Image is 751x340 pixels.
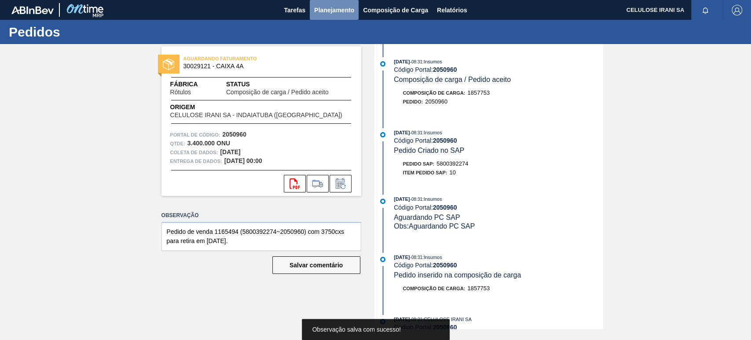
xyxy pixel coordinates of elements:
font: Obs: [394,222,409,230]
font: Entrega de dados: [170,159,222,164]
font: Composição de carga / Pedido aceito [226,89,329,96]
font: - [410,255,411,260]
font: CELULOSE IRANI SA [424,317,472,322]
font: 2050960 [433,204,457,211]
img: atual [380,132,385,137]
textarea: Pedido de venda 1165494 (5800392274~2050960) com 3750cxs para retira em [DATE]. [161,222,361,251]
font: 1857753 [467,89,490,96]
font: Insumos [424,59,442,64]
font: Fábrica [170,81,198,88]
font: Aguardando PC SAP [409,222,475,230]
div: Abrir arquivo PDF [284,175,306,192]
font: Composição de Carga [363,7,428,14]
font: Código Portal: [394,204,433,211]
font: : [422,317,424,322]
font: Pedidos [9,25,60,39]
font: Código Portal: [394,262,433,269]
font: Tarefas [284,7,305,14]
font: - [410,130,411,135]
font: Insumos [424,196,442,202]
font: Aguardando PC SAP [394,214,460,221]
font: Salvar comentário [289,262,343,269]
font: Origem [170,103,195,111]
font: Pedido [403,99,421,104]
font: 3.400.000 ONU [187,140,230,147]
font: 08:31 [411,59,422,64]
font: Insumos [424,130,442,135]
font: Status [226,81,250,88]
font: Observação salva com sucesso! [312,326,401,333]
font: [DATE] [394,255,410,260]
font: [DATE] [394,130,410,135]
span: AGUARDANDO FATURAMENTO [183,54,307,63]
font: : [183,141,185,146]
font: : [422,130,424,135]
font: 5800392274 [436,160,468,167]
img: atual [380,61,385,67]
font: 10 [449,169,455,176]
font: - [410,317,411,322]
img: status [163,59,174,70]
button: Notificações [691,4,719,16]
img: Sair [732,5,742,15]
font: 08:31 [411,317,422,322]
font: : [464,90,465,96]
font: Pedido SAP: [403,161,435,166]
font: [DATE] [220,148,240,155]
font: AGUARDANDO FATURAMENTO [183,56,257,61]
font: Portal de Código: [170,132,220,137]
font: Pedido inserido na composição de carga [394,271,521,279]
span: 30029121 - CAIXA 4A [183,63,343,70]
div: Ir para Composição de Carga [307,175,329,192]
font: : [464,286,465,291]
font: 2050960 [433,66,457,73]
font: Planejamento [314,7,354,14]
img: atual [380,199,385,204]
font: Composição de carga / Pedido aceito [394,76,511,83]
font: Composição de Carga [403,286,464,291]
font: : [421,99,423,104]
font: 1857753 [467,285,490,292]
font: Rótulos [170,89,191,96]
font: CELULOSE IRANI SA - INDAIATUBA ([GEOGRAPHIC_DATA]) [170,111,342,118]
font: Qtde [170,141,184,146]
img: TNhmsLtSVTkK8tSr43FrP2fwEKptu5GPRR3wAAAABJRU5ErkJggg== [11,6,54,14]
font: Coleta de dados: [170,150,218,155]
font: 08:31 [411,197,422,202]
font: 2050960 [425,98,447,105]
font: 08:31 [411,130,422,135]
font: - [410,59,411,64]
font: 2050960 [433,137,457,144]
font: Observação [161,212,199,218]
font: [DATE] [394,59,410,64]
font: Item pedido SAP: [403,170,447,175]
font: : [422,255,424,260]
button: Salvar comentário [272,256,360,274]
img: atual [380,257,385,262]
font: [DATE] 00:00 [224,157,262,164]
font: Composição de Carga [403,90,464,96]
font: Código Portal: [394,66,433,73]
font: - [410,197,411,202]
font: Insumos [424,255,442,260]
font: Código Portal: [394,137,433,144]
font: 08:31 [411,255,422,260]
font: : [422,59,424,64]
font: 30029121 - CAIXA 4A [183,63,244,70]
div: Informar alteração no pedido [330,175,352,192]
font: [DATE] [394,196,410,202]
font: [DATE] [394,317,410,322]
font: Relatórios [437,7,467,14]
font: 2050960 [433,262,457,269]
font: : [422,196,424,202]
font: CELULOSE IRANI SA [626,7,684,13]
font: 2050960 [222,131,246,138]
font: Pedido Criado no SAP [394,147,464,154]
